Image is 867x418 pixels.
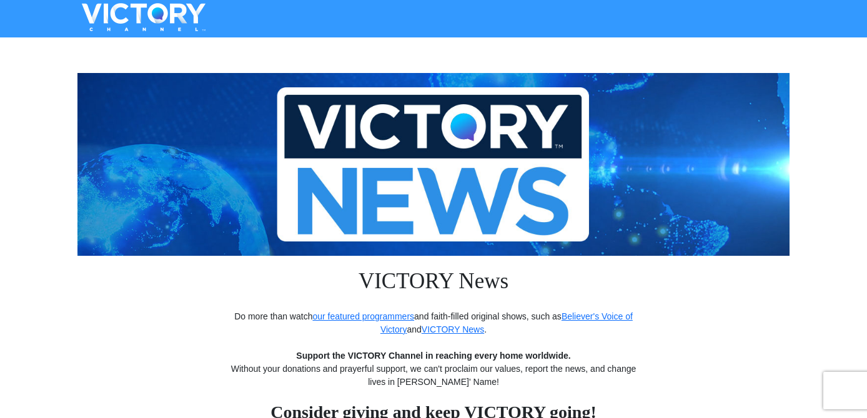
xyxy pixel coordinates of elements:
a: VICTORY News [422,324,484,334]
h1: VICTORY News [230,256,637,310]
img: VICTORYTHON - VICTORY Channel [66,3,222,31]
a: Believer's Voice of Victory [380,311,633,334]
a: our featured programmers [312,311,414,321]
strong: Support the VICTORY Channel in reaching every home worldwide. [296,351,570,361]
